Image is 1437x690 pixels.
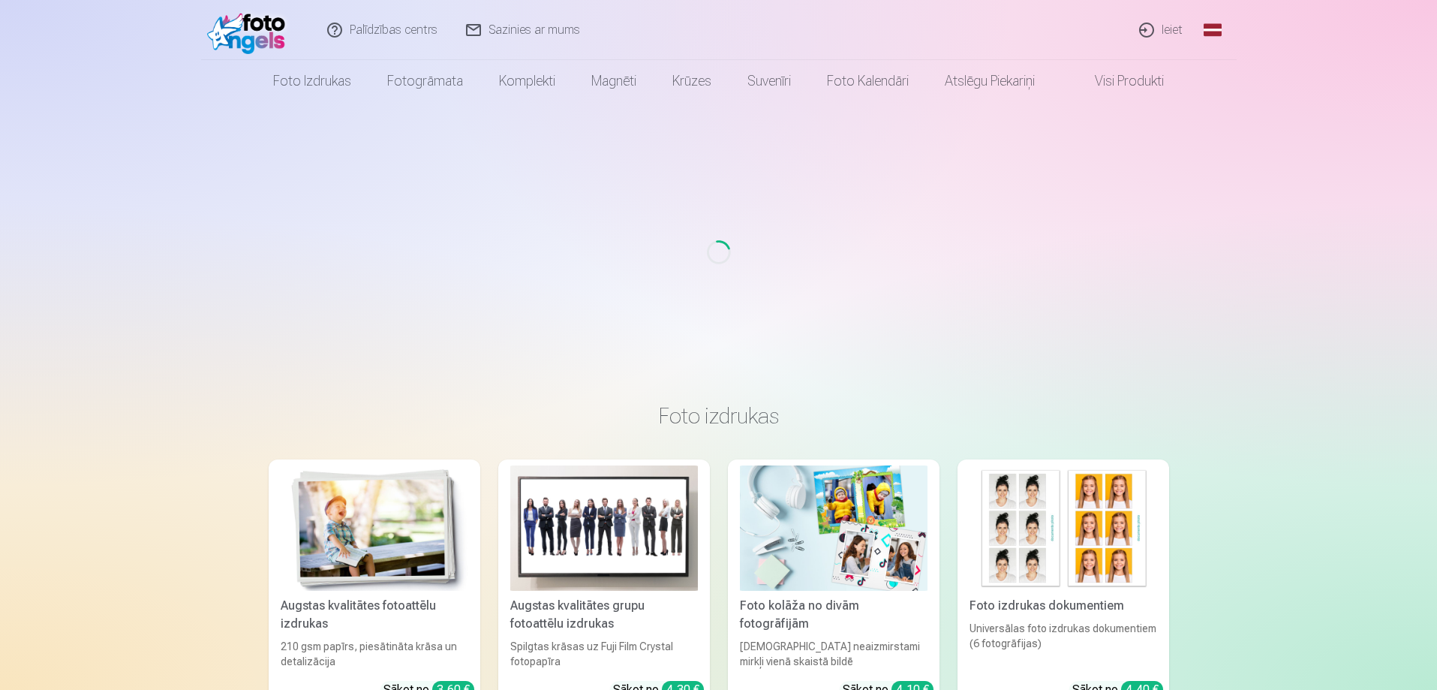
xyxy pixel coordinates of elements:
div: Universālas foto izdrukas dokumentiem (6 fotogrāfijas) [964,621,1163,669]
a: Suvenīri [729,60,809,102]
a: Komplekti [481,60,573,102]
img: Augstas kvalitātes fotoattēlu izdrukas [281,466,468,591]
div: Augstas kvalitātes fotoattēlu izdrukas [275,597,474,633]
a: Magnēti [573,60,654,102]
a: Visi produkti [1053,60,1182,102]
img: Augstas kvalitātes grupu fotoattēlu izdrukas [510,466,698,591]
a: Foto izdrukas [255,60,369,102]
img: Foto kolāža no divām fotogrāfijām [740,466,927,591]
img: Foto izdrukas dokumentiem [970,466,1157,591]
a: Foto kalendāri [809,60,927,102]
img: /fa1 [207,6,293,54]
div: [DEMOGRAPHIC_DATA] neaizmirstami mirkļi vienā skaistā bildē [734,639,933,669]
a: Atslēgu piekariņi [927,60,1053,102]
div: Foto kolāža no divām fotogrāfijām [734,597,933,633]
h3: Foto izdrukas [281,402,1157,429]
a: Krūzes [654,60,729,102]
div: Spilgtas krāsas uz Fuji Film Crystal fotopapīra [504,639,704,669]
div: Augstas kvalitātes grupu fotoattēlu izdrukas [504,597,704,633]
div: Foto izdrukas dokumentiem [964,597,1163,615]
div: 210 gsm papīrs, piesātināta krāsa un detalizācija [275,639,474,669]
a: Fotogrāmata [369,60,481,102]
